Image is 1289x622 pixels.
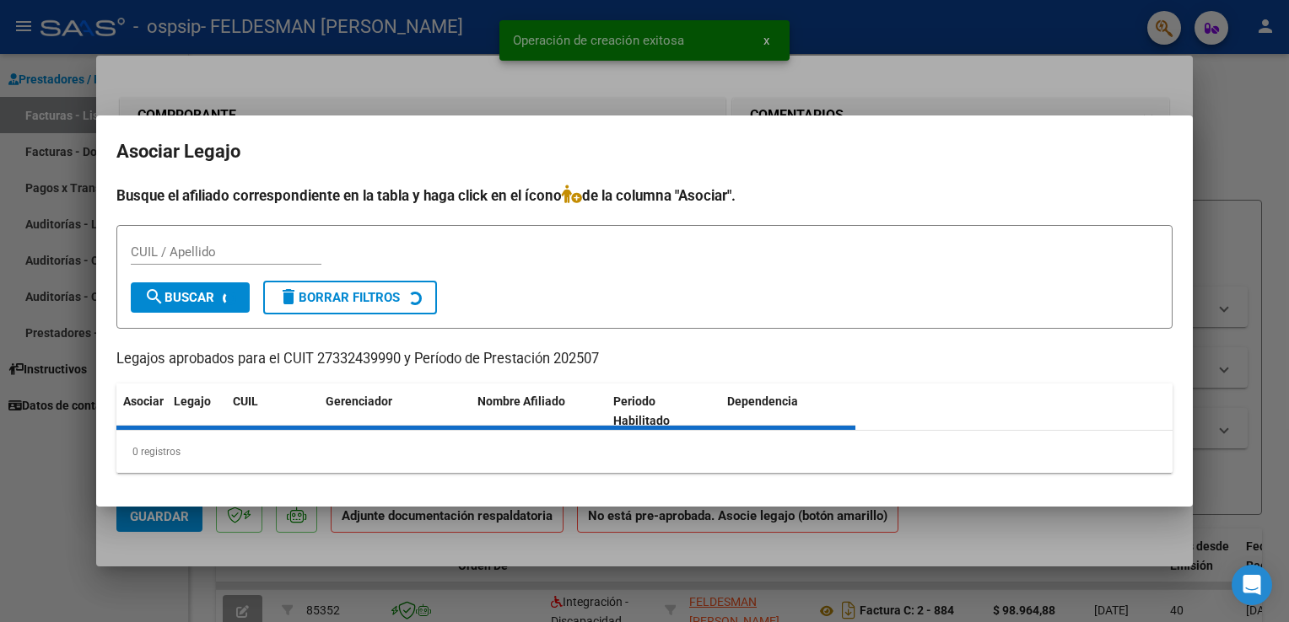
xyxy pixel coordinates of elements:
span: Nombre Afiliado [477,394,565,408]
mat-icon: delete [278,287,299,307]
datatable-header-cell: CUIL [226,383,319,439]
span: Periodo Habilitado [613,394,670,427]
mat-icon: search [144,287,164,307]
button: Buscar [131,282,250,313]
span: CUIL [233,394,258,408]
datatable-header-cell: Legajo [167,383,226,439]
datatable-header-cell: Dependencia [720,383,856,439]
datatable-header-cell: Gerenciador [319,383,471,439]
button: Borrar Filtros [263,281,437,314]
div: 0 registros [116,431,1173,473]
span: Gerenciador [326,394,392,408]
span: Legajo [174,394,211,408]
span: Borrar Filtros [278,290,400,305]
span: Asociar [123,394,164,408]
datatable-header-cell: Periodo Habilitado [607,383,720,439]
p: Legajos aprobados para el CUIT 27332439990 y Período de Prestación 202507 [116,349,1173,370]
datatable-header-cell: Nombre Afiliado [471,383,607,439]
div: Open Intercom Messenger [1232,565,1272,605]
h2: Asociar Legajo [116,136,1173,168]
span: Buscar [144,290,214,305]
span: Dependencia [727,394,798,408]
datatable-header-cell: Asociar [116,383,167,439]
h4: Busque el afiliado correspondiente en la tabla y haga click en el ícono de la columna "Asociar". [116,185,1173,206]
